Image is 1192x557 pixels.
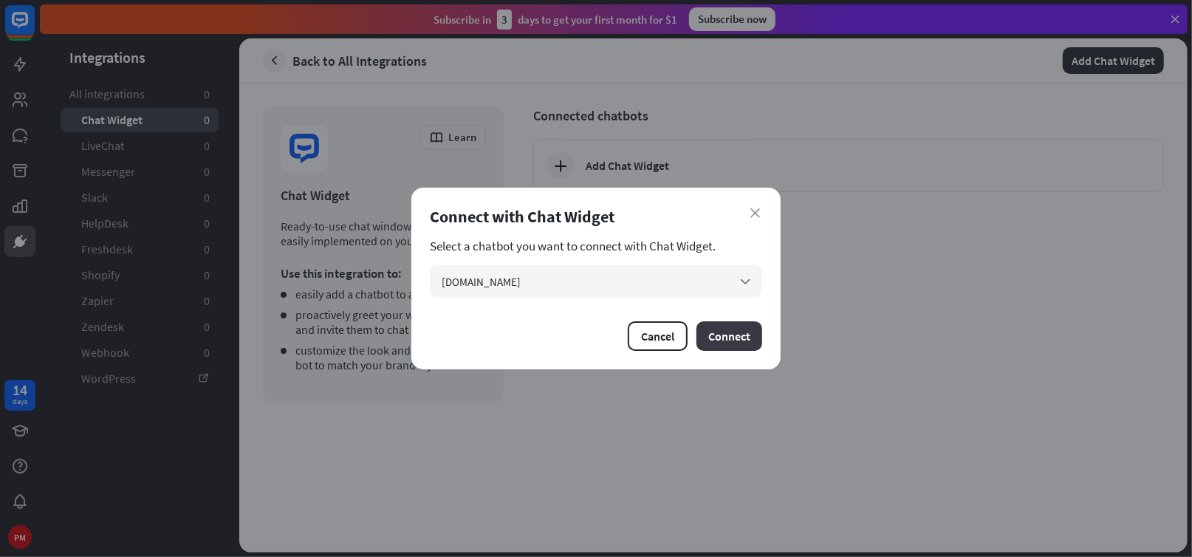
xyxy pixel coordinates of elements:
[430,239,762,253] section: Select a chatbot you want to connect with Chat Widget.
[12,6,56,50] button: Open LiveChat chat widget
[750,208,760,218] i: close
[628,321,688,351] button: Cancel
[737,273,753,290] i: arrow_down
[442,275,521,289] span: [DOMAIN_NAME]
[430,206,762,227] div: Connect with Chat Widget
[696,321,762,351] button: Connect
